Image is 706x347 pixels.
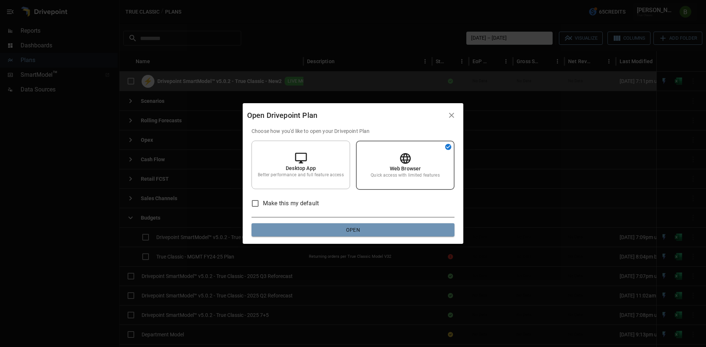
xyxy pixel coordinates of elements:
[247,109,444,121] div: Open Drivepoint Plan
[252,223,454,236] button: Open
[390,165,421,172] p: Web Browser
[263,199,319,208] span: Make this my default
[286,165,316,172] p: Desktop App
[252,127,454,135] p: Choose how you'd like to open your Drivepoint Plan
[371,172,439,178] p: Quick access with limited features
[258,172,343,178] p: Better performance and full feature access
